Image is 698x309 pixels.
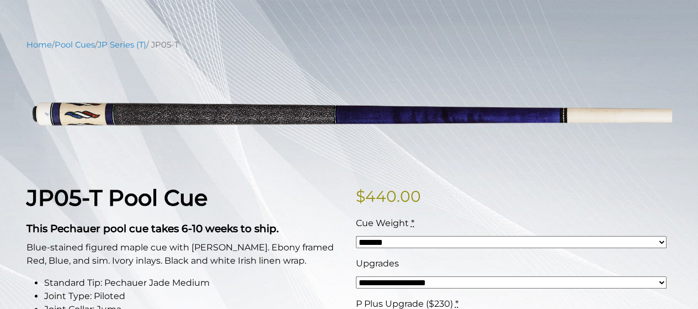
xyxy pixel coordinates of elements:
[26,40,52,50] a: Home
[356,187,421,206] bdi: 440.00
[26,222,279,235] strong: This Pechauer pool cue takes 6-10 weeks to ship.
[411,218,414,228] abbr: required
[356,187,365,206] span: $
[44,276,343,290] li: Standard Tip: Pechauer Jade Medium
[26,241,343,268] p: Blue-stained figured maple cue with [PERSON_NAME]. Ebony framed Red, Blue, and sim. Ivory inlays....
[26,39,672,51] nav: Breadcrumb
[55,40,95,50] a: Pool Cues
[356,298,453,309] span: P Plus Upgrade ($230)
[26,59,672,167] img: jp05-T.png
[98,40,146,50] a: JP Series (T)
[44,290,343,303] li: Joint Type: Piloted
[356,258,399,269] span: Upgrades
[455,298,459,309] abbr: required
[356,218,409,228] span: Cue Weight
[26,184,207,211] strong: JP05-T Pool Cue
